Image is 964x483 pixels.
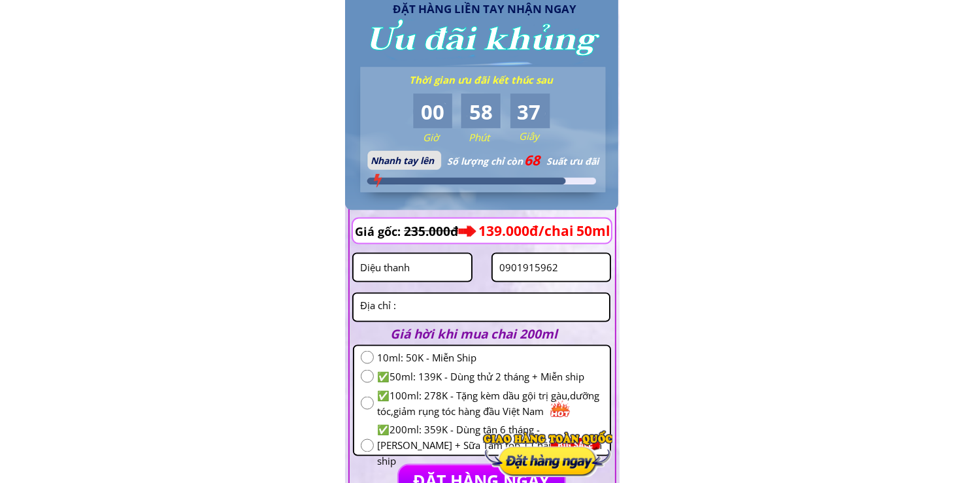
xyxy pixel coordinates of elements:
[371,154,434,167] span: Nhanh tay lên
[357,254,468,281] input: Họ và Tên:
[377,388,603,419] span: ✅100ml: 278K - Tặng kèm dầu gội trị gàu,dưỡng tóc,giảm rụng tóc hàng đầu Việt Nam
[523,150,541,171] span: 68
[478,220,646,242] h3: 139.000đ/chai 50ml
[409,72,563,88] h3: Thời gian ưu đãi kết thúc sau
[366,14,597,65] h3: Ưu đãi khủng
[377,422,603,469] span: ✅200ml: 359K - Dùng tận 6 tháng - [PERSON_NAME] + Sữa Tắm top 1 Châu Âu + Miễn ship
[391,324,596,344] h2: Giá hời khi mua chai 200ml
[377,350,603,365] span: 10ml: 50K - Miễn Ship
[469,129,518,145] h3: Phút
[519,128,569,144] h3: Giây
[496,254,607,281] input: Số điện thoại:
[447,155,599,167] span: Số lượng chỉ còn Suất ưu đãi
[355,222,405,241] h3: Giá gốc:
[423,129,473,145] h3: Giờ
[404,219,474,244] h3: 235.000đ
[377,369,603,384] span: ✅50ml: 139K - Dùng thử 2 tháng + Miễn ship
